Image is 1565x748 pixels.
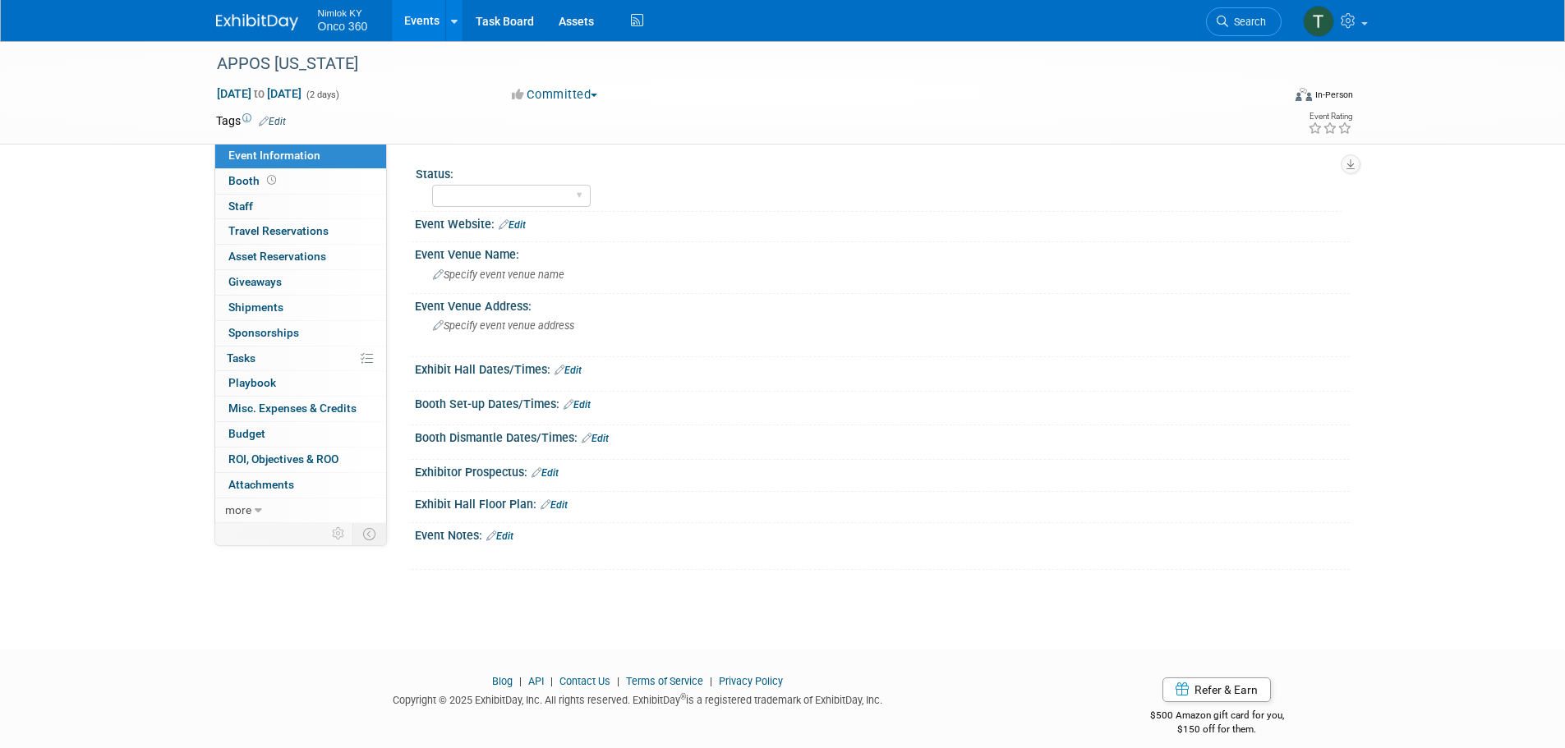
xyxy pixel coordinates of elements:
[215,498,386,523] a: more
[415,357,1350,379] div: Exhibit Hall Dates/Times:
[215,346,386,371] a: Tasks
[433,268,564,281] span: Specify event venue name
[251,87,267,100] span: to
[228,149,320,162] span: Event Information
[1162,677,1271,702] a: Refer & Earn
[564,399,591,411] a: Edit
[613,675,624,687] span: |
[1228,16,1266,28] span: Search
[352,523,386,544] td: Toggle Event Tabs
[415,425,1350,447] div: Booth Dismantle Dates/Times:
[215,447,386,472] a: ROI, Objectives & ROO
[555,365,582,376] a: Edit
[305,89,339,100] span: (2 days)
[216,14,298,30] img: ExhibitDay
[228,452,338,466] span: ROI, Objectives & ROO
[228,402,357,415] span: Misc. Expenses & Credits
[228,427,265,440] span: Budget
[228,200,253,213] span: Staff
[215,219,386,244] a: Travel Reservations
[215,321,386,346] a: Sponsorships
[1296,88,1312,101] img: Format-Inperson.png
[225,503,251,516] span: more
[215,270,386,295] a: Giveaways
[532,467,559,479] a: Edit
[582,433,609,444] a: Edit
[228,275,282,288] span: Giveaways
[515,675,526,687] span: |
[499,219,526,231] a: Edit
[318,20,368,33] span: Onco 360
[215,195,386,219] a: Staff
[215,245,386,269] a: Asset Reservations
[216,689,1061,708] div: Copyright © 2025 ExhibitDay, Inc. All rights reserved. ExhibitDay is a registered trademark of Ex...
[227,351,255,365] span: Tasks
[706,675,716,687] span: |
[215,422,386,447] a: Budget
[415,212,1350,233] div: Event Website:
[626,675,703,687] a: Terms of Service
[486,530,513,542] a: Edit
[415,492,1350,513] div: Exhibit Hall Floor Plan:
[228,224,329,237] span: Travel Reservations
[415,392,1350,413] div: Booth Set-up Dates/Times:
[415,242,1350,263] div: Event Venue Name:
[228,326,299,339] span: Sponsorships
[228,250,326,263] span: Asset Reservations
[546,675,557,687] span: |
[259,116,286,127] a: Edit
[415,523,1350,544] div: Event Notes:
[215,473,386,498] a: Attachments
[1084,698,1350,736] div: $500 Amazon gift card for you,
[1206,7,1282,36] a: Search
[433,319,574,332] span: Specify event venue address
[264,174,279,186] span: Booth not reserved yet
[415,294,1350,314] div: Event Venue Address:
[415,460,1350,481] div: Exhibitor Prospectus:
[215,144,386,168] a: Event Information
[318,3,368,21] span: Nimlok KY
[492,675,513,687] a: Blog
[1185,85,1354,110] div: Event Format
[1084,723,1350,737] div: $150 off for them.
[680,692,686,701] sup: ®
[559,675,610,687] a: Contact Us
[1308,112,1352,121] div: Event Rating
[215,169,386,194] a: Booth
[216,86,302,101] span: [DATE] [DATE]
[215,296,386,320] a: Shipments
[528,675,544,687] a: API
[215,371,386,396] a: Playbook
[1303,6,1334,37] img: Tim Bugaile
[228,301,283,314] span: Shipments
[228,376,276,389] span: Playbook
[325,523,353,544] td: Personalize Event Tab Strip
[416,162,1342,182] div: Status:
[506,86,604,103] button: Committed
[719,675,783,687] a: Privacy Policy
[541,499,568,511] a: Edit
[1314,89,1353,101] div: In-Person
[228,174,279,187] span: Booth
[211,49,1257,79] div: APPOS [US_STATE]
[215,397,386,421] a: Misc. Expenses & Credits
[216,112,286,129] td: Tags
[228,478,294,491] span: Attachments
